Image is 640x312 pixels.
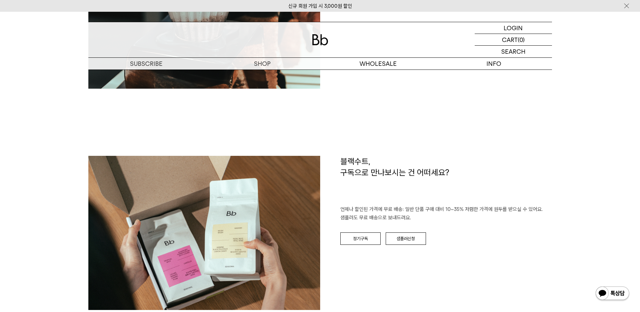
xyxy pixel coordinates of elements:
a: 정기구독 [340,232,381,245]
a: 신규 회원 가입 시 3,000원 할인 [288,3,352,9]
p: WHOLESALE [320,58,436,70]
p: CART [502,34,518,45]
p: LOGIN [504,22,523,34]
p: INFO [436,58,552,70]
a: 샘플러신청 [386,232,426,245]
h1: 블랙수트, 구독으로 만나보시는 건 어떠세요? [340,156,552,205]
p: (0) [518,34,525,45]
img: c5c329453f1186b4866a93014d588b8e_112149.jpg [88,156,320,310]
a: SUBSCRIBE [88,58,204,70]
a: SHOP [204,58,320,70]
a: LOGIN [475,22,552,34]
p: SEARCH [501,46,525,57]
img: 로고 [312,34,328,45]
img: 카카오톡 채널 1:1 채팅 버튼 [595,286,630,302]
a: CART (0) [475,34,552,46]
p: 언제나 할인된 가격에 무료 배송: 일반 단품 구매 대비 10~35% 저렴한 가격에 원두를 받으실 수 있어요. 샘플러도 무료 배송으로 보내드려요. [340,205,552,222]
